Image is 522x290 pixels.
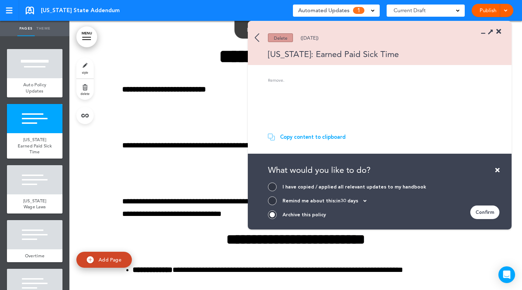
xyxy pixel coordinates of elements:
a: Pages [17,21,35,36]
a: Publish [477,4,499,17]
a: Auto Policy Updates [7,78,62,97]
span: Auto Policy Updates [23,82,46,94]
span: Remind me about this: [283,198,336,204]
span: Current Draft [394,6,426,15]
span: [US_STATE] Wage Laws [23,198,47,210]
p: Remove. [268,77,494,83]
a: MENU [76,26,97,47]
div: Copy content to clipboard [280,134,346,140]
span: delete [81,91,90,96]
div: Delete [268,33,293,42]
div: Open Intercom Messenger [498,266,515,283]
a: style [76,58,94,79]
a: delete [76,79,94,100]
a: [US_STATE] Wage Laws [7,194,62,214]
div: ([DATE]) [301,35,319,40]
div: What would you like to do? [268,164,499,183]
a: Overtime [7,249,62,263]
img: copy.svg [268,134,275,140]
img: add.svg [87,256,94,263]
div: — [247,27,345,32]
span: Add Page [99,257,121,263]
span: 1 [353,7,364,14]
span: 30 days [340,199,358,203]
a: Theme [35,21,52,36]
span: [US_STATE] Earned Paid Sick Time [18,137,52,155]
span: Last updated: [247,26,279,33]
div: Archive this policy [283,211,326,218]
span: style [82,70,88,74]
a: [US_STATE] Earned Paid Sick Time [7,133,62,159]
span: Automated Updates [298,6,350,15]
span: Overtime [25,253,44,259]
div: [US_STATE]: Earned Paid Sick Time [248,48,491,60]
div: I have copied / applied all relevant updates to my handbook [283,184,426,190]
img: back.svg [255,33,259,42]
a: Add Page [76,252,132,268]
div: Confirm [470,206,499,219]
div: in [336,199,367,203]
span: [US_STATE] State Addendum [41,7,120,14]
